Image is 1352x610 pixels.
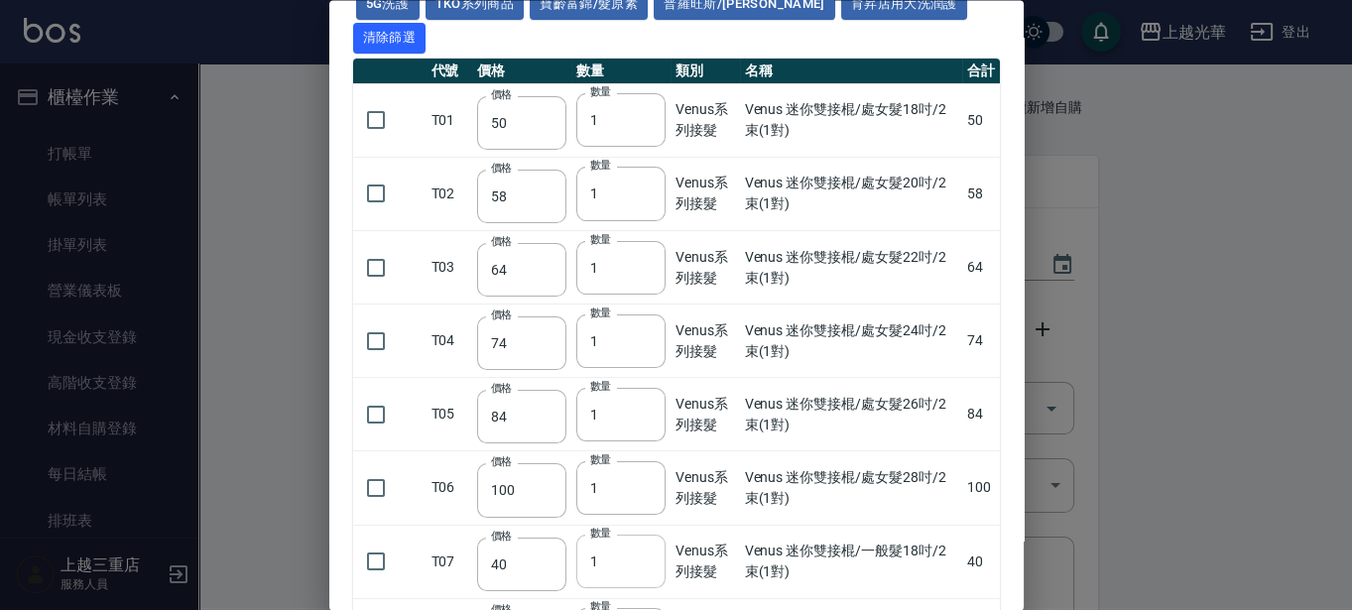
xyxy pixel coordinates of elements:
td: Venus 迷你雙接棍/處女髮22吋/2束(1對) [740,231,962,305]
th: 合計 [962,59,1000,84]
label: 價格 [491,235,512,250]
label: 價格 [491,382,512,397]
label: 數量 [590,305,611,320]
td: 74 [962,305,1000,378]
td: Venus系列接髮 [671,526,740,599]
td: Venus系列接髮 [671,158,740,231]
td: Venus系列接髮 [671,231,740,305]
label: 價格 [491,87,512,102]
td: Venus系列接髮 [671,378,740,451]
th: 名稱 [740,59,962,84]
label: 價格 [491,308,512,323]
td: Venus系列接髮 [671,84,740,158]
td: Venus 迷你雙接棍/處女髮18吋/2束(1對) [740,84,962,158]
td: Venus系列接髮 [671,305,740,378]
td: T03 [427,231,472,305]
label: 數量 [590,379,611,394]
button: 清除篩選 [353,24,427,55]
label: 數量 [590,452,611,467]
td: 50 [962,84,1000,158]
td: Venus系列接髮 [671,451,740,525]
td: Venus 迷你雙接棍/處女髮20吋/2束(1對) [740,158,962,231]
th: 代號 [427,59,472,84]
td: 58 [962,158,1000,231]
td: Venus 迷你雙接棍/處女髮24吋/2束(1對) [740,305,962,378]
label: 數量 [590,232,611,247]
td: 84 [962,378,1000,451]
td: T02 [427,158,472,231]
th: 類別 [671,59,740,84]
td: 64 [962,231,1000,305]
td: T07 [427,526,472,599]
label: 價格 [491,161,512,176]
label: 價格 [491,529,512,544]
td: Venus 迷你雙接棍/處女髮26吋/2束(1對) [740,378,962,451]
th: 數量 [571,59,671,84]
label: 價格 [491,455,512,470]
td: 100 [962,451,1000,525]
th: 價格 [472,59,571,84]
td: T05 [427,378,472,451]
label: 數量 [590,527,611,542]
td: T01 [427,84,472,158]
td: T04 [427,305,472,378]
td: 40 [962,526,1000,599]
td: Venus 迷你雙接棍/處女髮28吋/2束(1對) [740,451,962,525]
td: Venus 迷你雙接棍/一般髮18吋/2束(1對) [740,526,962,599]
td: T06 [427,451,472,525]
label: 數量 [590,159,611,174]
label: 數量 [590,85,611,100]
